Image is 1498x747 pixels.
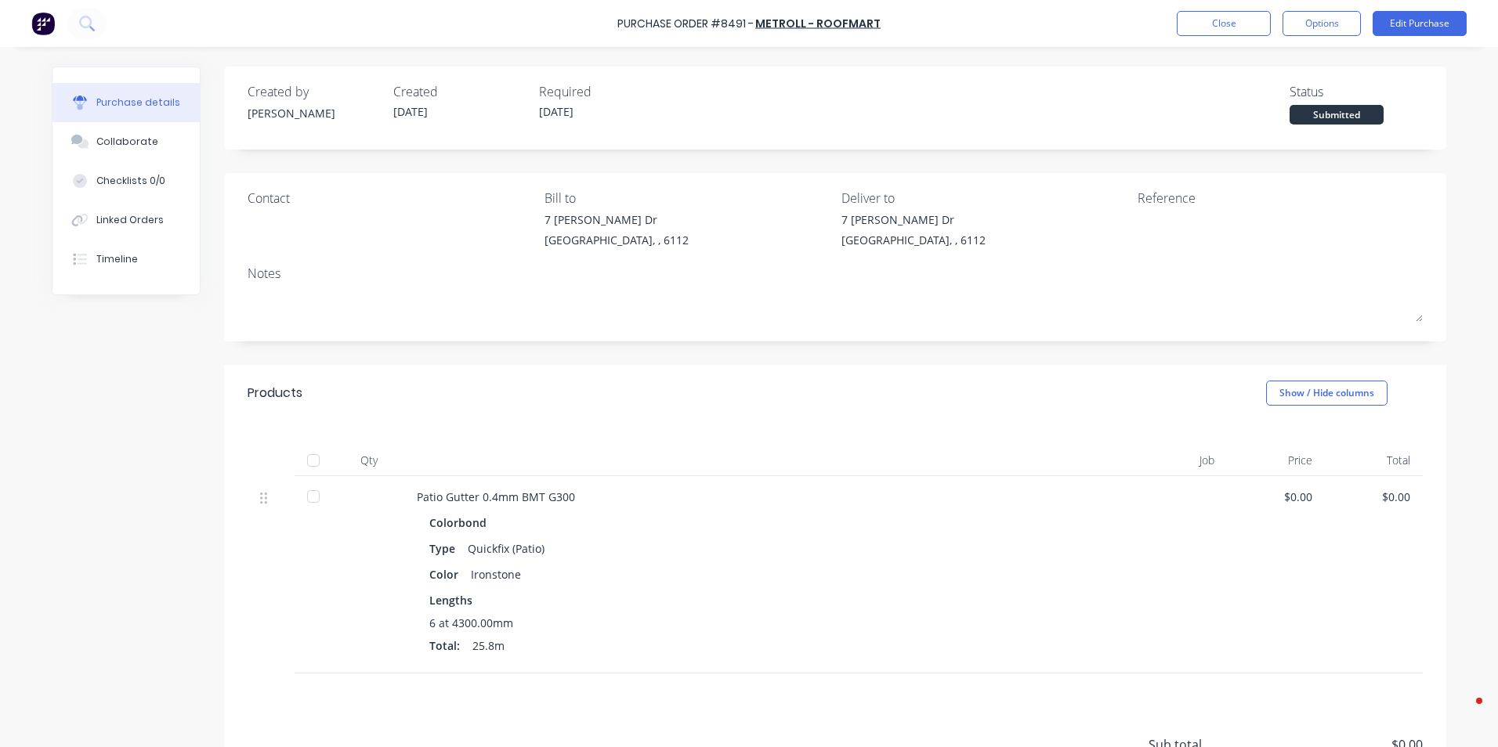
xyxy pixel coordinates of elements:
[841,232,986,248] div: [GEOGRAPHIC_DATA], , 6112
[248,82,381,101] div: Created by
[248,384,302,402] div: Products
[31,12,55,35] img: Factory
[1266,381,1388,406] button: Show / Hide columns
[248,105,381,121] div: [PERSON_NAME]
[96,174,165,188] div: Checklists 0/0
[1283,11,1361,36] button: Options
[545,189,830,207] div: Bill to
[1337,489,1410,505] div: $0.00
[52,161,200,200] button: Checklists 0/0
[841,211,986,228] div: 7 [PERSON_NAME] Dr
[429,615,513,631] span: 6 at 4300.00mm
[472,637,505,654] span: 25.8m
[429,637,460,654] span: Total:
[468,537,545,560] div: Quickfix (Patio)
[1177,11,1271,36] button: Close
[96,252,138,266] div: Timeline
[545,232,689,248] div: [GEOGRAPHIC_DATA], , 6112
[545,211,689,228] div: 7 [PERSON_NAME] Dr
[96,96,180,110] div: Purchase details
[1239,489,1312,505] div: $0.00
[96,135,158,149] div: Collaborate
[539,82,672,101] div: Required
[429,592,472,608] span: Lengths
[1109,445,1227,476] div: Job
[52,83,200,122] button: Purchase details
[1445,694,1482,731] iframe: Intercom live chat
[1138,189,1423,207] div: Reference
[617,16,754,32] div: Purchase Order #8491 -
[334,445,404,476] div: Qty
[471,563,521,586] div: Ironstone
[1325,445,1423,476] div: Total
[248,189,533,207] div: Contact
[1290,105,1384,125] div: Submitted
[429,563,471,586] div: Color
[429,537,468,560] div: Type
[841,189,1127,207] div: Deliver to
[248,264,1423,283] div: Notes
[52,200,200,240] button: Linked Orders
[429,511,493,534] div: Colorbond
[96,213,164,227] div: Linked Orders
[1290,82,1423,101] div: Status
[393,82,526,101] div: Created
[417,489,1097,505] div: Patio Gutter 0.4mm BMT G300
[1227,445,1325,476] div: Price
[1373,11,1467,36] button: Edit Purchase
[52,240,200,279] button: Timeline
[755,16,881,31] a: Metroll - Roofmart
[52,122,200,161] button: Collaborate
